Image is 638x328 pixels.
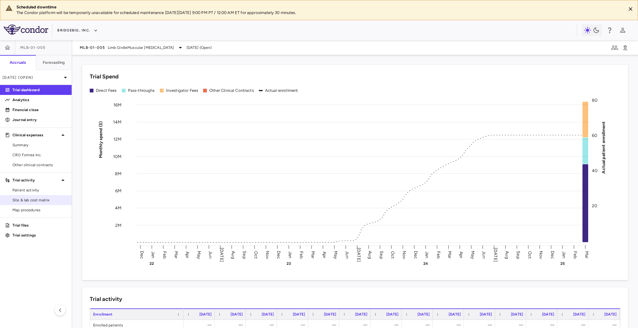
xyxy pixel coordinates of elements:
[90,295,122,303] h6: Trial activity
[12,152,67,158] span: CRO Fortrea Inc.
[573,312,585,316] span: [DATE]
[12,97,67,103] p: Analytics
[592,203,597,209] tspan: 20
[379,251,384,259] text: Sep
[493,248,498,262] text: [DATE]
[17,10,621,16] p: The Condor platform will be temporarily unavailable for scheduled maintenance [DATE][DATE] 9:00 P...
[584,251,589,258] text: Mar
[265,251,270,259] text: Nov
[12,107,67,113] p: Financial close
[12,117,67,123] p: Journal entry
[113,137,121,142] tspan: 12M
[115,205,121,211] tspan: 4M
[166,88,198,93] div: Investigator Fees
[355,312,367,316] span: [DATE]
[265,88,298,93] div: Actual enrollment
[150,251,156,258] text: Jan
[324,312,336,316] span: [DATE]
[80,45,105,50] span: MLB-01-005
[592,133,597,138] tspan: 60
[573,251,578,258] text: Feb
[538,251,544,259] text: Nov
[93,312,113,316] span: Enrollment
[90,73,119,81] h6: Trial Spend
[480,312,492,316] span: [DATE]
[413,251,418,259] text: Dec
[604,312,617,316] span: [DATE]
[560,261,565,266] text: 25
[139,251,145,259] text: Dec
[449,312,461,316] span: [DATE]
[12,177,59,183] p: Trial activity
[504,251,510,259] text: Aug
[417,312,430,316] span: [DATE]
[12,207,67,213] span: Map procedures
[113,119,121,125] tspan: 14M
[242,251,247,259] text: Sep
[470,251,475,259] text: May
[12,232,67,238] p: Trial settings
[402,251,407,259] text: Nov
[386,312,398,316] span: [DATE]
[162,251,167,258] text: Feb
[561,251,567,258] text: Jan
[511,312,523,316] span: [DATE]
[208,251,213,258] text: Jun
[2,75,62,80] p: [DATE] (Open)
[299,251,304,258] text: Feb
[527,251,532,258] text: Oct
[115,171,121,176] tspan: 8M
[626,4,635,14] button: Close
[333,251,338,259] text: May
[516,251,521,259] text: Sep
[262,312,274,316] span: [DATE]
[253,251,259,258] text: Oct
[322,251,327,258] text: Apr
[287,261,291,266] text: 23
[108,45,174,50] span: Limb GirdleMuscular [MEDICAL_DATA]
[601,121,606,173] tspan: Actual patient enrollment
[592,168,598,173] tspan: 40
[12,132,59,138] p: Clinical expenses
[231,251,236,259] text: Aug
[43,60,65,65] h6: Forecasting
[356,248,361,262] text: [DATE]
[276,251,281,259] text: Dec
[196,251,202,259] text: May
[367,251,373,259] text: Aug
[345,251,350,258] text: Jun
[115,188,121,194] tspan: 6M
[12,197,67,203] span: Site & lab cost matrix
[185,251,190,258] text: Apr
[209,88,254,93] div: Other Clinical Contracts
[17,4,621,10] div: Scheduled downtime
[390,251,395,258] text: Oct
[481,251,487,258] text: Jun
[459,251,464,258] text: Apr
[115,223,121,228] tspan: 2M
[592,98,598,103] tspan: 80
[288,251,293,258] text: Jan
[436,251,441,258] text: Feb
[542,312,554,316] span: [DATE]
[174,251,179,258] text: Mar
[12,162,67,168] span: Other clinical contracts
[96,88,117,93] div: Direct Fees
[447,251,452,258] text: Mar
[310,251,316,258] text: Mar
[98,121,103,158] tspan: Monthly spend ($)
[12,223,67,228] p: Trial files
[12,187,67,193] span: Patient activity
[187,45,212,50] span: [DATE] (Open)
[423,261,428,266] text: 24
[12,142,67,148] span: Summary
[219,248,224,262] text: [DATE]
[113,154,121,159] tspan: 10M
[293,312,305,316] span: [DATE]
[550,251,555,259] text: Dec
[12,87,67,93] p: Trial dashboard
[20,45,46,50] span: MLB-01-005
[113,102,121,107] tspan: 16M
[231,312,243,316] span: [DATE]
[128,88,155,93] div: Pass-throughs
